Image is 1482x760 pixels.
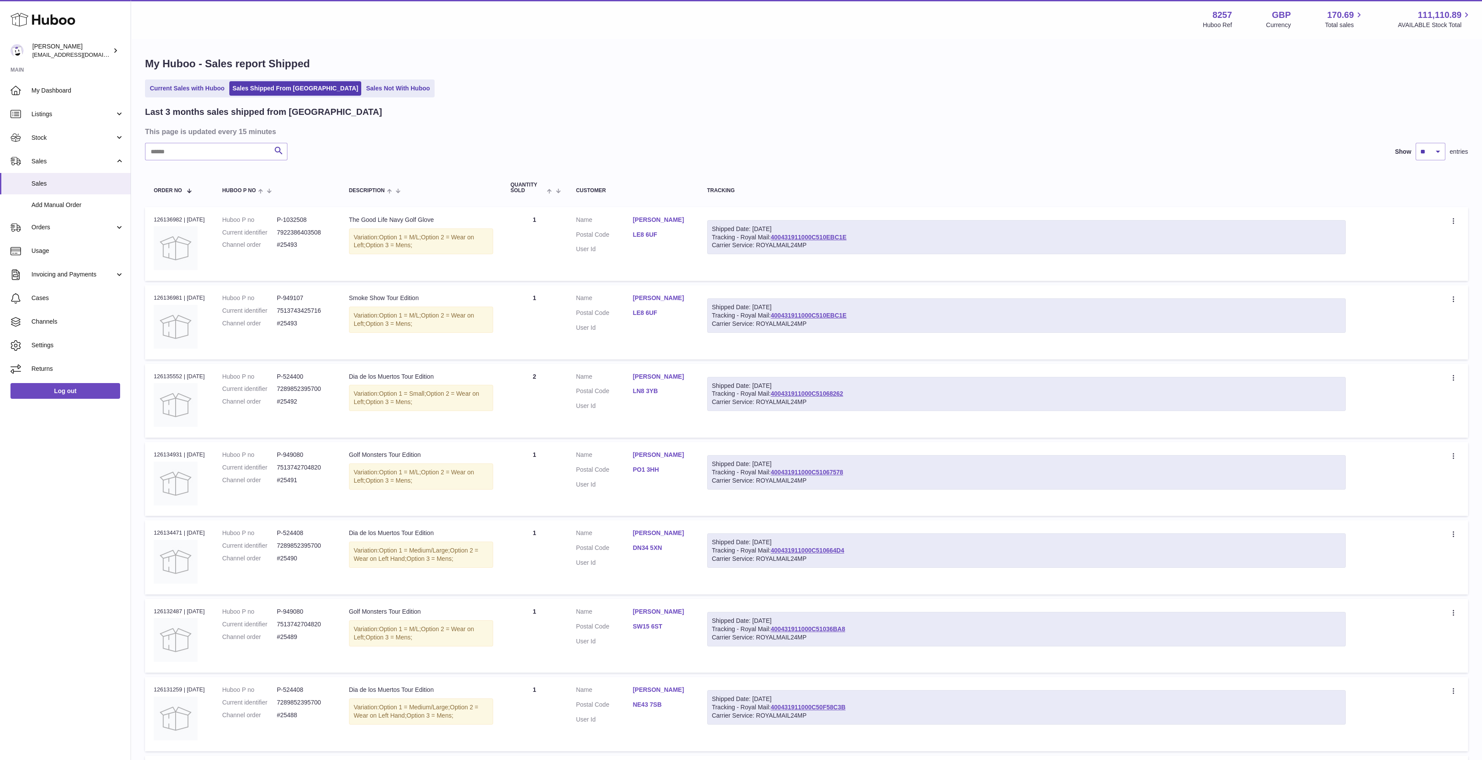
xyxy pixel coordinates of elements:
[379,234,421,241] span: Option 1 = M/L;
[31,180,124,188] span: Sales
[10,383,120,399] a: Log out
[576,544,633,554] dt: Postal Code
[277,476,332,484] dd: #25491
[633,622,690,631] a: SW15 6ST
[770,390,843,397] a: 400431911000C51068262
[712,712,1341,720] div: Carrier Service: ROYALMAIL24MP
[154,451,205,459] div: 126134931 | [DATE]
[502,442,567,516] td: 1
[712,320,1341,328] div: Carrier Service: ROYALMAIL24MP
[222,373,277,381] dt: Huboo P no
[277,373,332,381] dd: P-524400
[154,305,197,349] img: no-photo.jpg
[1325,9,1364,29] a: 170.69 Total sales
[154,540,197,584] img: no-photo.jpg
[277,463,332,472] dd: 7513742704820
[712,241,1341,249] div: Carrier Service: ROYALMAIL24MP
[633,451,690,459] a: [PERSON_NAME]
[222,608,277,616] dt: Huboo P no
[712,225,1341,233] div: Shipped Date: [DATE]
[633,231,690,239] a: LE8 6UF
[366,634,412,641] span: Option 3 = Mens;
[363,81,433,96] a: Sales Not With Huboo
[277,620,332,629] dd: 7513742704820
[154,373,205,380] div: 126135552 | [DATE]
[277,608,332,616] dd: P-949080
[31,318,124,326] span: Channels
[407,712,453,719] span: Option 3 = Mens;
[502,599,567,673] td: 1
[770,547,844,554] a: 400431911000C510664D4
[576,480,633,489] dt: User Id
[712,633,1341,642] div: Carrier Service: ROYALMAIL24MP
[1213,9,1232,21] strong: 8257
[633,686,690,694] a: [PERSON_NAME]
[576,686,633,696] dt: Name
[366,320,412,327] span: Option 3 = Mens;
[770,469,843,476] a: 400431911000C51067578
[712,303,1341,311] div: Shipped Date: [DATE]
[349,463,493,490] div: Variation:
[576,309,633,319] dt: Postal Code
[576,294,633,304] dt: Name
[349,686,493,694] div: Dia de los Muertos Tour Edition
[277,385,332,393] dd: 7289852395700
[707,377,1346,411] div: Tracking - Royal Mail:
[379,547,450,554] span: Option 1 = Medium/Large;
[502,364,567,438] td: 2
[712,398,1341,406] div: Carrier Service: ROYALMAIL24MP
[277,633,332,641] dd: #25489
[379,625,421,632] span: Option 1 = M/L;
[633,466,690,474] a: PO1 3HH
[712,538,1341,546] div: Shipped Date: [DATE]
[154,686,205,694] div: 126131259 | [DATE]
[707,690,1346,725] div: Tracking - Royal Mail:
[31,134,115,142] span: Stock
[576,559,633,567] dt: User Id
[1272,9,1291,21] strong: GBP
[349,294,493,302] div: Smoke Show Tour Edition
[277,554,332,563] dd: #25490
[1266,21,1291,29] div: Currency
[154,529,205,537] div: 126134471 | [DATE]
[222,397,277,406] dt: Channel order
[277,228,332,237] dd: 7922386403508
[31,201,124,209] span: Add Manual Order
[222,385,277,393] dt: Current identifier
[354,312,474,327] span: Option 2 = Wear on Left;
[707,533,1346,568] div: Tracking - Royal Mail:
[349,529,493,537] div: Dia de los Muertos Tour Edition
[145,57,1468,71] h1: My Huboo - Sales report Shipped
[277,319,332,328] dd: #25493
[349,188,385,193] span: Description
[154,188,182,193] span: Order No
[576,216,633,226] dt: Name
[222,633,277,641] dt: Channel order
[707,298,1346,333] div: Tracking - Royal Mail:
[222,216,277,224] dt: Huboo P no
[502,520,567,594] td: 1
[277,307,332,315] dd: 7513743425716
[349,216,493,224] div: The Good Life Navy Golf Glove
[576,188,690,193] div: Customer
[222,542,277,550] dt: Current identifier
[633,608,690,616] a: [PERSON_NAME]
[277,216,332,224] dd: P-1032508
[1450,148,1468,156] span: entries
[1325,21,1364,29] span: Total sales
[770,625,845,632] a: 400431911000C51036BA8
[222,307,277,315] dt: Current identifier
[349,385,493,411] div: Variation:
[31,294,124,302] span: Cases
[229,81,361,96] a: Sales Shipped From [GEOGRAPHIC_DATA]
[31,157,115,166] span: Sales
[31,341,124,349] span: Settings
[222,294,277,302] dt: Huboo P no
[154,697,197,740] img: no-photo.jpg
[770,312,846,319] a: 400431911000C510EBC1E
[1395,148,1411,156] label: Show
[707,188,1346,193] div: Tracking
[576,402,633,410] dt: User Id
[576,622,633,633] dt: Postal Code
[1327,9,1354,21] span: 170.69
